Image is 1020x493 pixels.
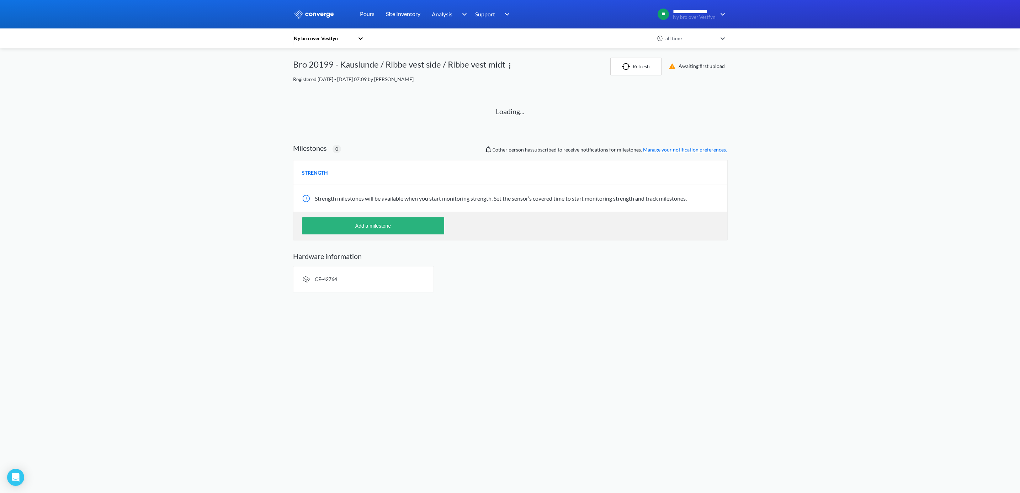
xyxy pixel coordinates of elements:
img: icon-refresh.svg [622,63,633,70]
span: Analysis [432,10,452,18]
span: 0 [335,145,338,153]
img: notifications-icon.svg [484,145,493,154]
span: Ny bro over Vestfyn [673,15,716,20]
button: Refresh [610,58,662,75]
div: all time [664,35,717,42]
div: Awaiting first upload [664,62,727,70]
p: Loading... [496,106,524,117]
div: Bro 20199 - Kauslunde / Ribbe vest side / Ribbe vest midt [293,58,505,75]
button: Add a milestone [302,217,444,234]
span: Support [475,10,495,18]
h2: Hardware information [293,252,727,260]
span: CE-42764 [315,276,337,282]
div: Ny bro over Vestfyn [293,35,354,42]
div: Open Intercom Messenger [7,469,24,486]
img: downArrow.svg [500,10,511,18]
span: person has subscribed to receive notifications for milestones. [493,146,727,154]
img: signal-icon.svg [302,275,310,283]
h2: Milestones [293,144,327,152]
img: logo_ewhite.svg [293,10,334,19]
img: more.svg [505,62,514,70]
img: downArrow.svg [716,10,727,18]
span: Registered [DATE] - [DATE] 07:09 by [PERSON_NAME] [293,76,414,82]
a: Manage your notification preferences. [643,147,727,153]
img: downArrow.svg [457,10,469,18]
span: 0 other [493,147,508,153]
span: STRENGTH [302,169,328,177]
span: Strength milestones will be available when you start monitoring strength. Set the sensor’s covere... [315,195,687,202]
img: icon-clock.svg [657,35,663,42]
